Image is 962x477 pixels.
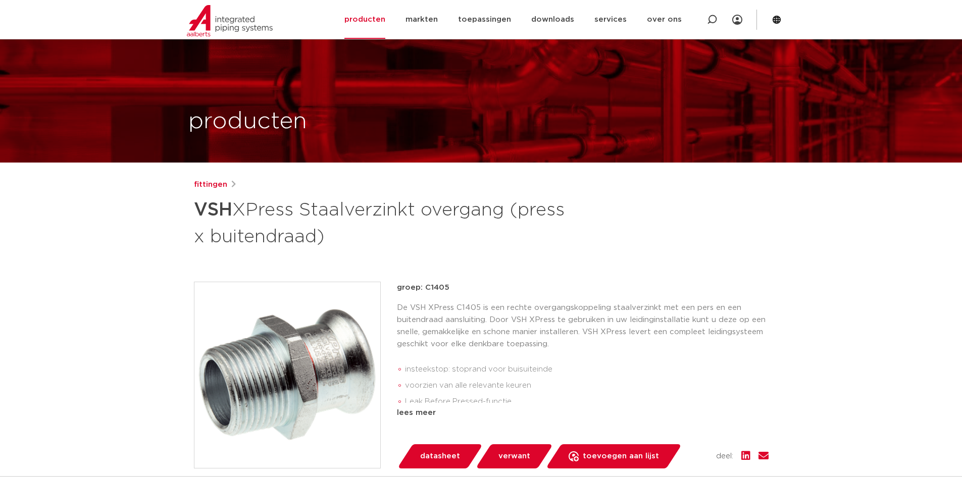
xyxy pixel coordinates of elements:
span: toevoegen aan lijst [583,448,659,464]
p: groep: C1405 [397,282,769,294]
p: De VSH XPress C1405 is een rechte overgangskoppeling staalverzinkt met een pers en een buitendraa... [397,302,769,350]
a: fittingen [194,179,227,191]
li: insteekstop: stoprand voor buisuiteinde [405,361,769,378]
li: Leak Before Pressed-functie [405,394,769,410]
img: Product Image for VSH XPress Staalverzinkt overgang (press x buitendraad) [194,282,380,468]
span: verwant [498,448,530,464]
span: datasheet [420,448,460,464]
span: deel: [716,450,733,462]
a: verwant [475,444,553,468]
li: voorzien van alle relevante keuren [405,378,769,394]
h1: XPress Staalverzinkt overgang (press x buitendraad) [194,195,573,249]
a: datasheet [397,444,483,468]
strong: VSH [194,201,232,219]
div: lees meer [397,407,769,419]
h1: producten [188,105,307,138]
